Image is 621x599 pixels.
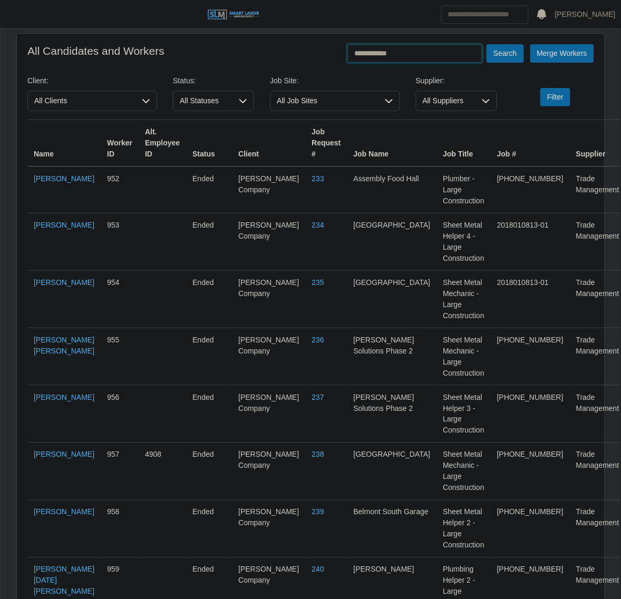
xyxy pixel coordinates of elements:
[491,443,570,500] td: [PHONE_NUMBER]
[101,328,139,386] td: 955
[436,443,491,500] td: Sheet Metal Mechanic - Large Construction
[436,328,491,386] td: Sheet Metal Mechanic - Large Construction
[441,5,529,24] input: Search
[101,120,139,167] th: Worker ID
[416,75,445,86] label: Supplier:
[232,120,305,167] th: Client
[540,88,570,106] button: Filter
[186,120,232,167] th: Status
[34,450,94,459] a: [PERSON_NAME]
[139,120,186,167] th: Alt. Employee ID
[270,91,378,111] span: All Job Sites
[34,336,94,355] a: [PERSON_NAME] [PERSON_NAME]
[491,166,570,213] td: [PHONE_NUMBER]
[487,44,523,63] button: Search
[491,386,570,443] td: [PHONE_NUMBER]
[101,443,139,500] td: 957
[436,166,491,213] td: Plumber - Large Construction
[491,213,570,271] td: 2018010813-01
[555,9,616,20] a: [PERSON_NAME]
[436,386,491,443] td: Sheet Metal Helper 3 - Large Construction
[491,120,570,167] th: Job #
[491,500,570,558] td: [PHONE_NUMBER]
[232,328,305,386] td: [PERSON_NAME] Company
[186,386,232,443] td: ended
[530,44,594,63] button: Merge Workers
[186,271,232,328] td: ended
[207,9,260,21] img: SLM Logo
[232,271,305,328] td: [PERSON_NAME] Company
[312,393,324,401] a: 237
[416,91,476,111] span: All Suppliers
[34,174,94,183] a: [PERSON_NAME]
[101,386,139,443] td: 956
[28,91,135,111] span: All Clients
[34,278,94,287] a: [PERSON_NAME]
[186,213,232,271] td: ended
[173,91,232,111] span: All Statuses
[312,174,324,183] a: 233
[491,271,570,328] td: 2018010813-01
[34,393,94,401] a: [PERSON_NAME]
[232,166,305,213] td: [PERSON_NAME] Company
[232,386,305,443] td: [PERSON_NAME] Company
[312,508,324,516] a: 239
[436,120,491,167] th: Job Title
[347,213,437,271] td: [GEOGRAPHIC_DATA]
[312,336,324,344] a: 236
[101,166,139,213] td: 952
[186,443,232,500] td: ended
[436,271,491,328] td: Sheet Metal Mechanic - Large Construction
[186,166,232,213] td: ended
[101,271,139,328] td: 954
[312,221,324,229] a: 234
[347,328,437,386] td: [PERSON_NAME] Solutions Phase 2
[34,221,94,229] a: [PERSON_NAME]
[232,443,305,500] td: [PERSON_NAME] Company
[312,450,324,459] a: 238
[27,120,101,167] th: Name
[347,120,437,167] th: Job Name
[173,75,196,86] label: Status:
[347,500,437,558] td: Belmont South Garage
[436,500,491,558] td: Sheet Metal Helper 2 - Large Construction
[347,271,437,328] td: [GEOGRAPHIC_DATA]
[347,386,437,443] td: [PERSON_NAME] Solutions Phase 2
[139,443,186,500] td: 4908
[347,166,437,213] td: Assembly Food Hall
[312,278,324,287] a: 235
[270,75,298,86] label: Job Site:
[186,328,232,386] td: ended
[101,500,139,558] td: 958
[101,213,139,271] td: 953
[27,44,164,57] h4: All Candidates and Workers
[312,565,324,574] a: 240
[186,500,232,558] td: ended
[436,213,491,271] td: Sheet Metal Helper 4 - Large Construction
[34,508,94,516] a: [PERSON_NAME]
[232,500,305,558] td: [PERSON_NAME] Company
[27,75,48,86] label: Client:
[305,120,347,167] th: Job Request #
[347,443,437,500] td: [GEOGRAPHIC_DATA]
[232,213,305,271] td: [PERSON_NAME] Company
[491,328,570,386] td: [PHONE_NUMBER]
